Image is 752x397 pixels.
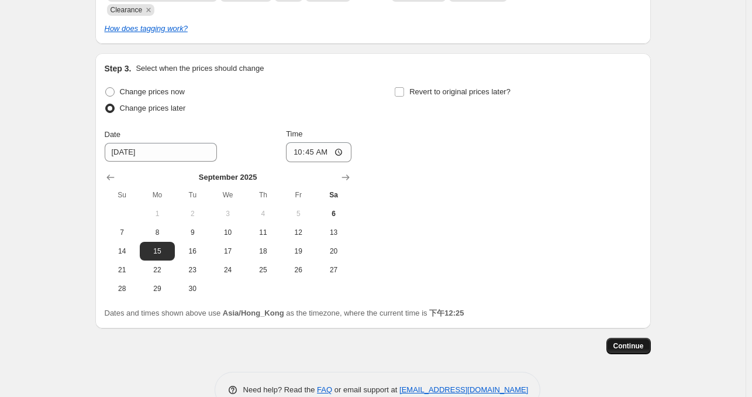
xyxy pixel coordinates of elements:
a: [EMAIL_ADDRESS][DOMAIN_NAME] [399,385,528,394]
button: Friday September 12 2025 [281,223,316,242]
button: Saturday September 13 2025 [316,223,351,242]
button: Thursday September 18 2025 [246,242,281,261]
span: or email support at [332,385,399,394]
span: 21 [109,265,135,275]
button: Sunday September 28 2025 [105,279,140,298]
th: Friday [281,186,316,204]
button: Continue [606,338,651,354]
span: 15 [144,247,170,256]
button: Sunday September 21 2025 [105,261,140,279]
span: 26 [285,265,311,275]
button: Tuesday September 9 2025 [175,223,210,242]
span: 18 [250,247,276,256]
span: 17 [215,247,240,256]
span: 24 [215,265,240,275]
button: Sunday September 7 2025 [105,223,140,242]
th: Wednesday [210,186,245,204]
b: Asia/Hong_Kong [223,309,284,317]
span: 19 [285,247,311,256]
span: Su [109,190,135,200]
button: Show next month, October 2025 [337,169,354,186]
button: Tuesday September 23 2025 [175,261,210,279]
button: Monday September 22 2025 [140,261,175,279]
span: Tu [180,190,205,200]
th: Thursday [246,186,281,204]
span: Sa [320,190,346,200]
span: 12 [285,228,311,237]
b: 下午12:25 [429,309,464,317]
span: Mo [144,190,170,200]
input: 9/6/2025 [105,143,217,162]
button: Wednesday September 17 2025 [210,242,245,261]
span: 1 [144,209,170,218]
span: 5 [285,209,311,218]
span: Need help? Read the [243,385,318,394]
span: 6 [320,209,346,218]
span: 2 [180,209,205,218]
button: Show previous month, August 2025 [102,169,119,186]
th: Monday [140,186,175,204]
span: Fr [285,190,311,200]
span: Clearance [111,6,143,14]
span: 16 [180,247,205,256]
span: 27 [320,265,346,275]
span: 28 [109,284,135,293]
button: Friday September 19 2025 [281,242,316,261]
input: 12:00 [286,142,351,162]
button: Monday September 15 2025 [140,242,175,261]
button: Thursday September 4 2025 [246,204,281,223]
a: How does tagging work? [105,24,188,33]
button: Friday September 26 2025 [281,261,316,279]
span: 20 [320,247,346,256]
button: Tuesday September 16 2025 [175,242,210,261]
span: Dates and times shown above use as the timezone, where the current time is [105,309,464,317]
button: Monday September 8 2025 [140,223,175,242]
button: Wednesday September 10 2025 [210,223,245,242]
button: Today Saturday September 6 2025 [316,204,351,223]
a: FAQ [317,385,332,394]
span: 14 [109,247,135,256]
button: Remove Clearance [143,5,154,15]
button: Monday September 1 2025 [140,204,175,223]
th: Tuesday [175,186,210,204]
span: Date [105,130,120,139]
span: 30 [180,284,205,293]
span: 8 [144,228,170,237]
span: 10 [215,228,240,237]
button: Tuesday September 2 2025 [175,204,210,223]
button: Saturday September 27 2025 [316,261,351,279]
span: Th [250,190,276,200]
button: Wednesday September 24 2025 [210,261,245,279]
button: Thursday September 25 2025 [246,261,281,279]
span: 25 [250,265,276,275]
span: Change prices now [120,87,185,96]
th: Saturday [316,186,351,204]
span: Revert to original prices later? [409,87,510,96]
th: Sunday [105,186,140,204]
span: 13 [320,228,346,237]
span: 7 [109,228,135,237]
span: 4 [250,209,276,218]
button: Tuesday September 30 2025 [175,279,210,298]
span: We [215,190,240,200]
span: 29 [144,284,170,293]
span: 23 [180,265,205,275]
span: 3 [215,209,240,218]
span: Time [286,129,302,138]
button: Wednesday September 3 2025 [210,204,245,223]
span: Continue [613,341,644,351]
span: 22 [144,265,170,275]
button: Thursday September 11 2025 [246,223,281,242]
span: Change prices later [120,104,186,112]
p: Select when the prices should change [136,63,264,74]
button: Sunday September 14 2025 [105,242,140,261]
h2: Step 3. [105,63,132,74]
span: 11 [250,228,276,237]
button: Saturday September 20 2025 [316,242,351,261]
button: Monday September 29 2025 [140,279,175,298]
span: 9 [180,228,205,237]
button: Friday September 5 2025 [281,204,316,223]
